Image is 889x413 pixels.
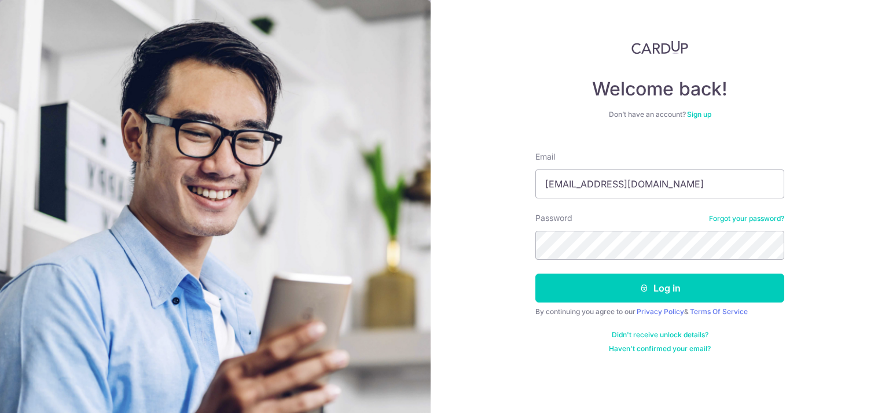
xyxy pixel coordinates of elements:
a: Haven't confirmed your email? [609,344,711,353]
button: Log in [535,274,784,303]
div: Don’t have an account? [535,110,784,119]
a: Sign up [687,110,711,119]
a: Didn't receive unlock details? [612,330,708,340]
label: Email [535,151,555,163]
a: Privacy Policy [637,307,684,316]
div: By continuing you agree to our & [535,307,784,316]
label: Password [535,212,572,224]
a: Forgot your password? [709,214,784,223]
input: Enter your Email [535,169,784,198]
img: CardUp Logo [631,40,688,54]
a: Terms Of Service [690,307,748,316]
h4: Welcome back! [535,78,784,101]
